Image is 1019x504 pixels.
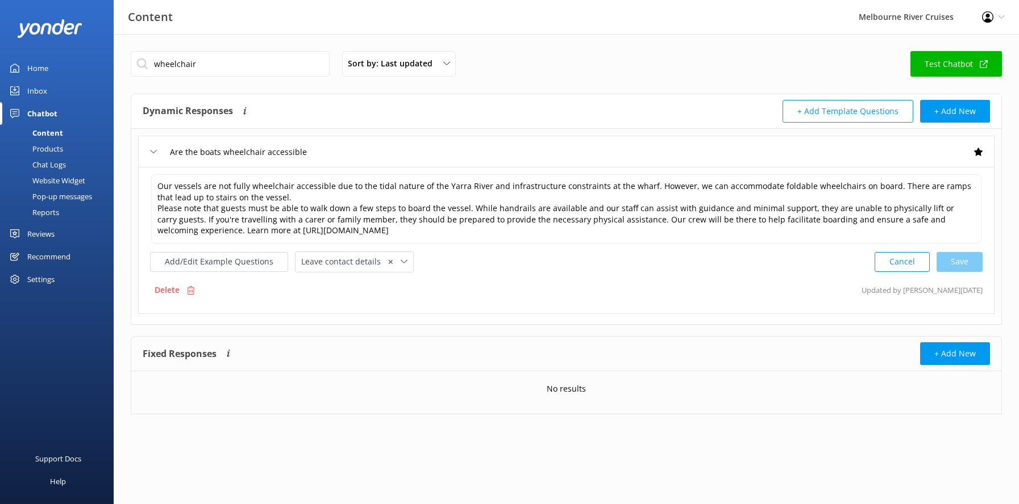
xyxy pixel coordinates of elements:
a: Reports [7,204,114,220]
button: + Add New [920,100,990,123]
a: Pop-up messages [7,188,114,204]
a: Products [7,141,114,157]
a: Test Chatbot [910,51,1002,77]
div: Chatbot [27,102,57,125]
span: Leave contact details [301,255,388,268]
div: Website Widget [7,173,85,188]
input: Search all Chatbot Content [131,51,330,77]
div: Inbox [27,79,47,102]
div: Settings [27,268,55,291]
span: ✕ [388,257,393,267]
div: Content [7,125,63,141]
div: Reports [7,204,59,220]
div: Home [27,57,48,79]
button: + Add New [920,342,990,365]
h4: Fixed Responses [143,342,217,365]
h4: Dynamic Responses [143,100,233,123]
textarea: Our vessels are not fully wheelchair accessible due to the tidal nature of the Yarra River and in... [151,174,981,243]
button: + Add Template Questions [783,100,913,123]
div: Help [50,470,66,493]
p: Updated by [PERSON_NAME] [DATE] [862,279,983,301]
a: Chat Logs [7,157,114,173]
button: Add/Edit Example Questions [150,252,288,272]
img: yonder-white-logo.png [17,19,82,38]
div: Chat Logs [7,157,66,173]
div: Pop-up messages [7,188,92,204]
h3: Content [128,8,173,26]
p: No results [547,383,586,395]
p: Delete [155,284,180,296]
div: Support Docs [35,447,81,470]
div: Products [7,141,63,157]
a: Website Widget [7,173,114,188]
span: Sort by: Last updated [348,57,439,70]
div: Reviews [27,222,55,245]
button: Cancel [875,252,930,272]
div: Recommend [27,245,70,268]
a: Content [7,125,114,141]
